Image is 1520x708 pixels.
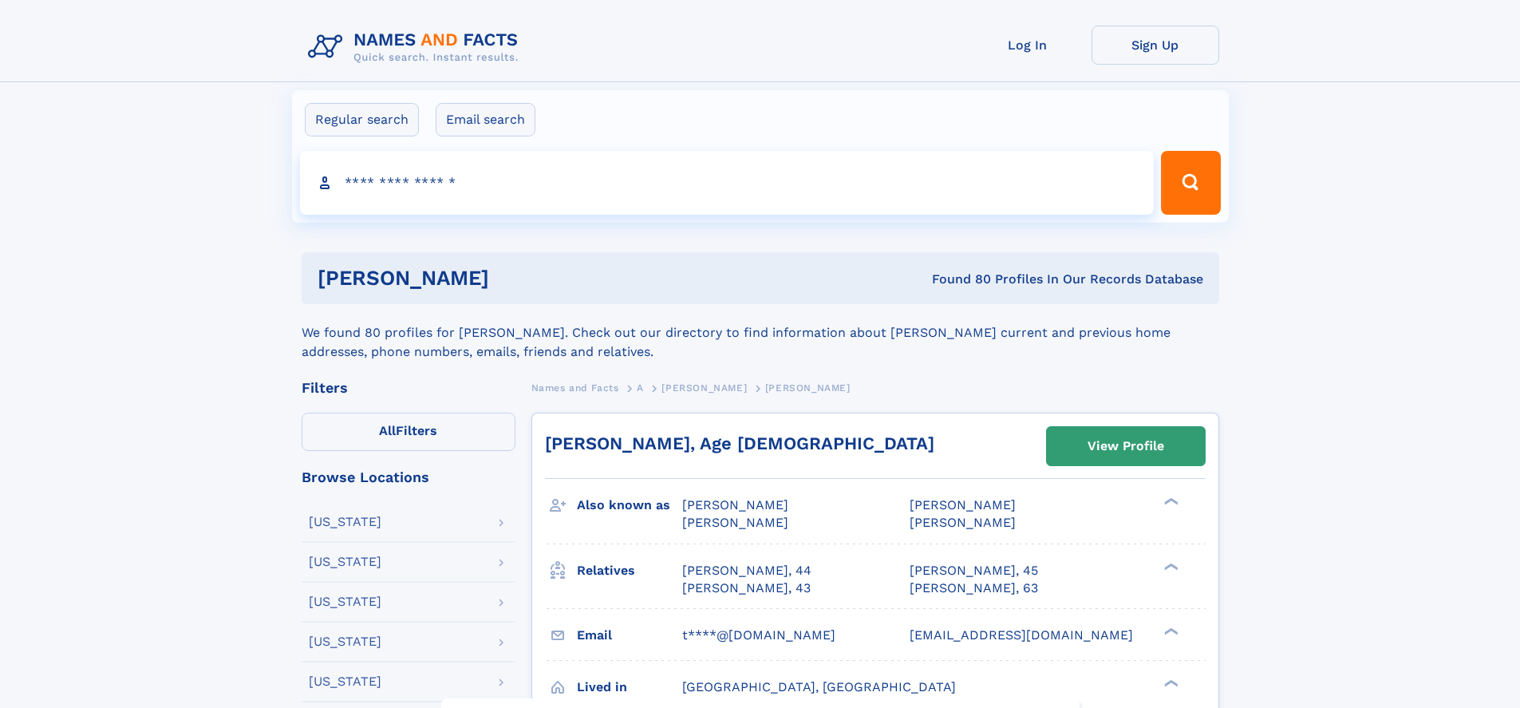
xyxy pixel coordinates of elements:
a: View Profile [1047,427,1205,465]
label: Filters [302,413,515,451]
div: ❯ [1160,561,1179,572]
div: Filters [302,381,515,395]
span: [PERSON_NAME] [765,382,851,394]
a: [PERSON_NAME], Age [DEMOGRAPHIC_DATA] [545,433,934,453]
span: [PERSON_NAME] [682,497,788,512]
label: Email search [436,103,535,136]
div: [US_STATE] [309,595,381,608]
button: Search Button [1161,151,1220,215]
div: ❯ [1160,678,1179,688]
a: Log In [964,26,1092,65]
h3: Email [577,622,682,649]
div: ❯ [1160,626,1179,636]
input: search input [300,151,1155,215]
a: [PERSON_NAME], 44 [682,562,811,579]
div: We found 80 profiles for [PERSON_NAME]. Check out our directory to find information about [PERSON... [302,304,1219,362]
span: [GEOGRAPHIC_DATA], [GEOGRAPHIC_DATA] [682,679,956,694]
a: A [637,378,644,398]
h3: Also known as [577,492,682,519]
h1: [PERSON_NAME] [318,268,711,288]
div: [US_STATE] [309,516,381,528]
div: View Profile [1088,428,1164,465]
a: [PERSON_NAME], 45 [910,562,1038,579]
span: A [637,382,644,394]
a: [PERSON_NAME] [661,378,747,398]
div: [US_STATE] [309,635,381,648]
div: ❯ [1160,496,1179,507]
div: Found 80 Profiles In Our Records Database [710,271,1203,288]
span: [EMAIL_ADDRESS][DOMAIN_NAME] [910,627,1133,643]
a: Names and Facts [531,378,619,398]
span: All [379,423,396,438]
h3: Lived in [577,674,682,701]
div: [US_STATE] [309,675,381,688]
a: Sign Up [1092,26,1219,65]
span: [PERSON_NAME] [661,382,747,394]
h3: Relatives [577,557,682,584]
span: [PERSON_NAME] [910,515,1016,530]
label: Regular search [305,103,419,136]
span: [PERSON_NAME] [910,497,1016,512]
a: [PERSON_NAME], 43 [682,579,811,597]
span: [PERSON_NAME] [682,515,788,530]
a: [PERSON_NAME], 63 [910,579,1038,597]
div: [US_STATE] [309,556,381,568]
div: Browse Locations [302,470,515,485]
img: Logo Names and Facts [302,26,531,69]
